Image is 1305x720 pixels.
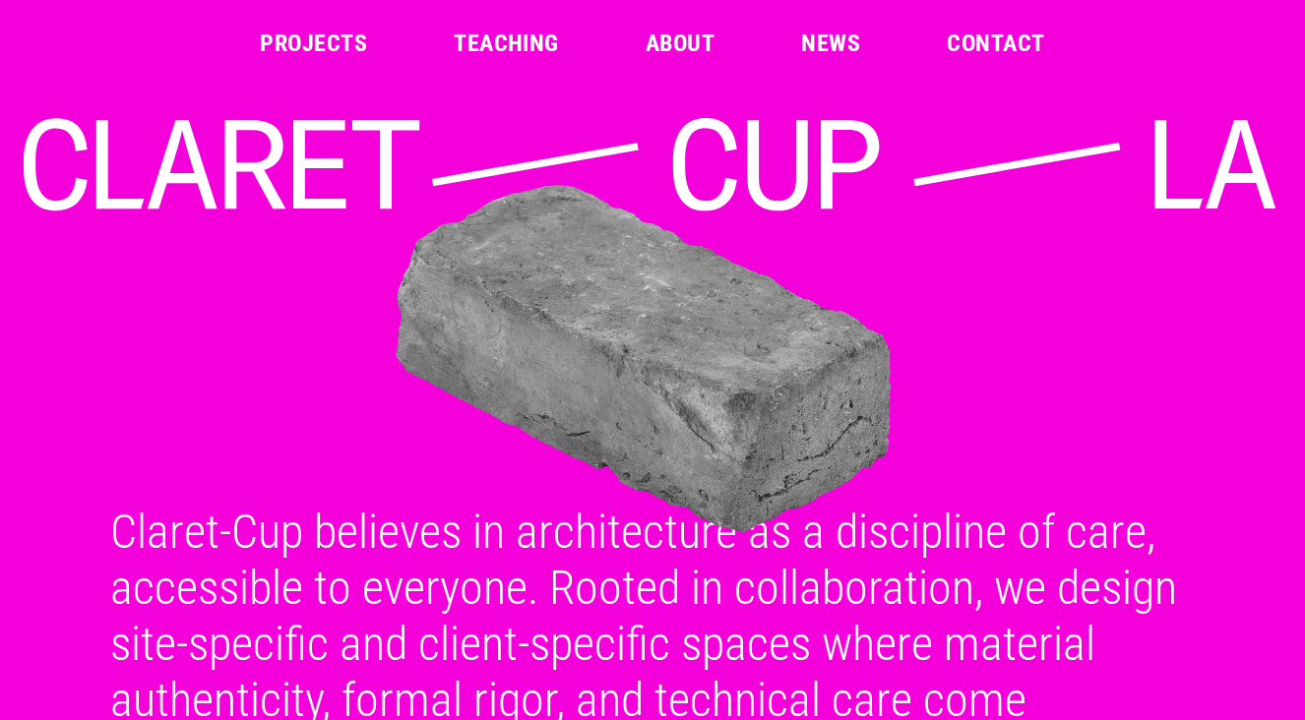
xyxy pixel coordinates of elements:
[260,31,367,55] a: Projects
[260,31,1044,55] nav: Main Menu
[454,31,559,55] a: Teaching
[646,31,715,55] a: About
[947,31,1044,55] a: Contact
[8,179,1281,539] img: Old Brick
[801,31,860,55] a: News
